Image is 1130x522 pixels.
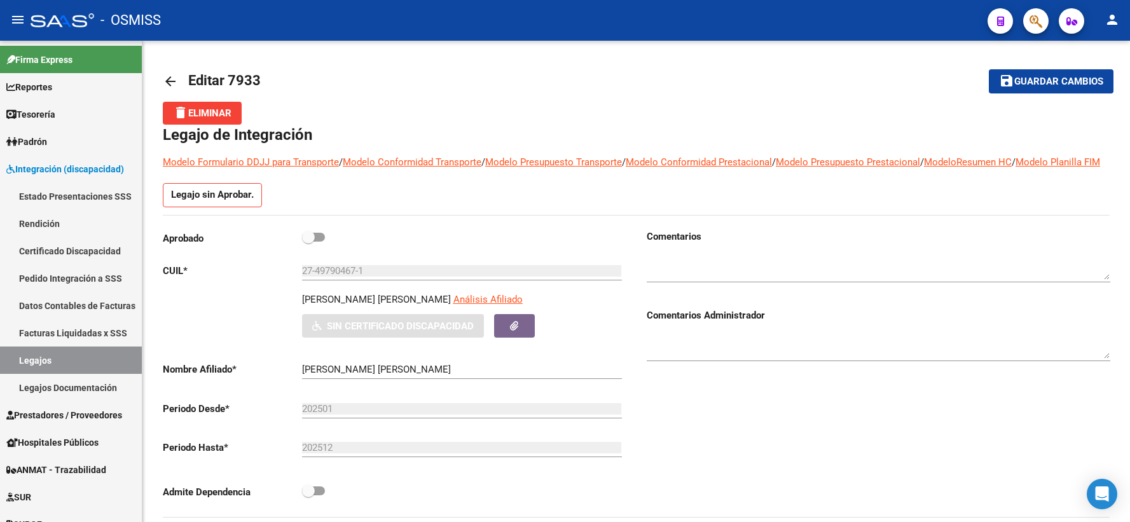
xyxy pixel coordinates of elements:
h3: Comentarios [647,230,1110,244]
mat-icon: person [1105,12,1120,27]
a: Modelo Formulario DDJJ para Transporte [163,156,339,168]
p: [PERSON_NAME] [PERSON_NAME] [302,292,451,306]
span: Firma Express [6,53,72,67]
span: Eliminar [173,107,231,119]
p: Aprobado [163,231,302,245]
p: Periodo Desde [163,402,302,416]
mat-icon: menu [10,12,25,27]
button: Sin Certificado Discapacidad [302,314,484,338]
p: Periodo Hasta [163,441,302,455]
mat-icon: delete [173,105,188,120]
a: Modelo Planilla FIM [1016,156,1100,168]
p: Nombre Afiliado [163,362,302,376]
a: Modelo Presupuesto Transporte [485,156,622,168]
span: Hospitales Públicos [6,436,99,450]
mat-icon: arrow_back [163,74,178,89]
button: Eliminar [163,102,242,125]
a: Modelo Conformidad Transporte [343,156,481,168]
div: Open Intercom Messenger [1087,479,1117,509]
h3: Comentarios Administrador [647,308,1110,322]
span: Tesorería [6,107,55,121]
p: CUIL [163,264,302,278]
mat-icon: save [999,73,1014,88]
span: Integración (discapacidad) [6,162,124,176]
span: Sin Certificado Discapacidad [327,320,474,332]
span: ANMAT - Trazabilidad [6,463,106,477]
a: Modelo Presupuesto Prestacional [776,156,920,168]
p: Legajo sin Aprobar. [163,183,262,207]
span: Padrón [6,135,47,149]
span: - OSMISS [100,6,161,34]
p: Admite Dependencia [163,485,302,499]
a: Modelo Conformidad Prestacional [626,156,772,168]
button: Guardar cambios [989,69,1113,93]
span: Reportes [6,80,52,94]
span: SUR [6,490,31,504]
span: Guardar cambios [1014,76,1103,88]
span: Editar 7933 [188,72,261,88]
a: ModeloResumen HC [924,156,1012,168]
span: Análisis Afiliado [453,294,523,305]
span: Prestadores / Proveedores [6,408,122,422]
h1: Legajo de Integración [163,125,1110,145]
